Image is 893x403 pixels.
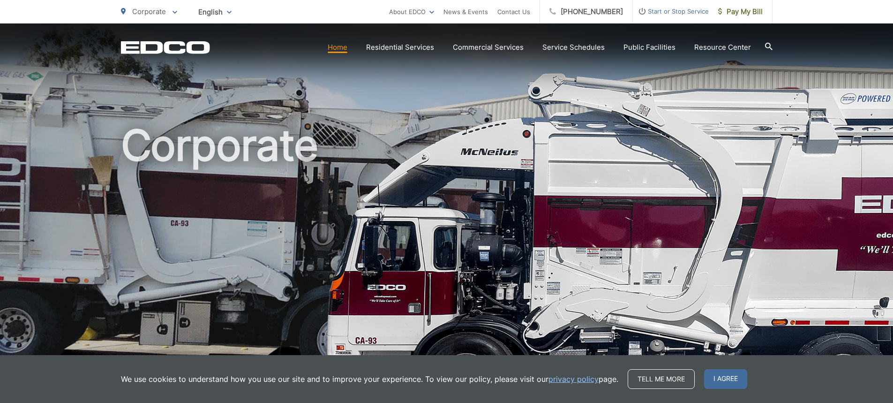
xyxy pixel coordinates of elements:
[542,42,605,53] a: Service Schedules
[628,369,695,389] a: Tell me more
[328,42,347,53] a: Home
[704,369,747,389] span: I agree
[443,6,488,17] a: News & Events
[548,373,599,385] a: privacy policy
[121,373,618,385] p: We use cookies to understand how you use our site and to improve your experience. To view our pol...
[191,4,239,20] span: English
[718,6,763,17] span: Pay My Bill
[132,7,166,16] span: Corporate
[623,42,675,53] a: Public Facilities
[453,42,524,53] a: Commercial Services
[497,6,530,17] a: Contact Us
[389,6,434,17] a: About EDCO
[121,41,210,54] a: EDCD logo. Return to the homepage.
[694,42,751,53] a: Resource Center
[366,42,434,53] a: Residential Services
